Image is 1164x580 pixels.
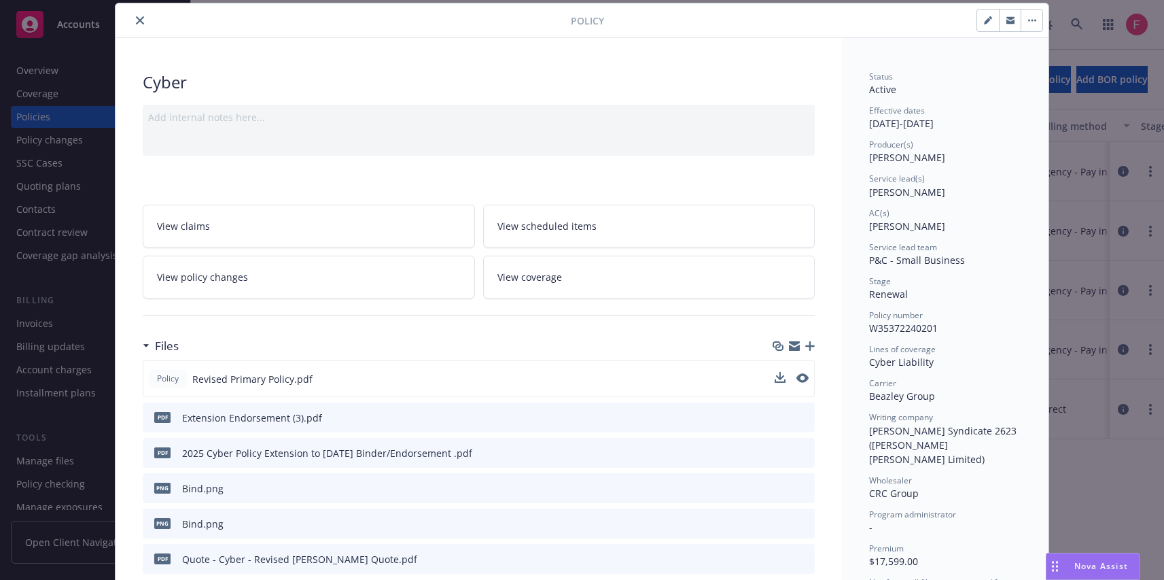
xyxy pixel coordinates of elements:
div: Cyber [143,71,815,94]
span: Policy [154,373,181,385]
div: Bind.png [182,481,224,496]
button: download file [775,552,786,566]
button: preview file [796,373,809,383]
div: 2025 Cyber Policy Extension to [DATE] Binder/Endorsement .pdf [182,446,472,460]
span: Writing company [869,411,933,423]
span: png [154,518,171,528]
span: Service lead(s) [869,173,925,184]
button: preview file [797,481,809,496]
span: Active [869,83,896,96]
span: Revised Primary Policy.pdf [192,372,313,386]
span: View coverage [497,270,562,284]
span: pdf [154,412,171,422]
h3: Files [155,337,179,355]
button: preview file [797,517,809,531]
span: Cyber Liability [869,356,934,369]
a: View policy changes [143,256,475,298]
div: Drag to move [1046,553,1063,579]
span: Beazley Group [869,390,935,403]
button: Nova Assist [1046,553,1140,580]
span: pdf [154,447,171,458]
span: Carrier [869,377,896,389]
span: Lines of coverage [869,343,936,355]
button: download file [775,372,786,386]
span: Nova Assist [1074,560,1128,572]
div: [DATE] - [DATE] [869,105,1021,131]
span: Stage [869,275,891,287]
span: Premium [869,543,904,554]
span: pdf [154,553,171,564]
span: [PERSON_NAME] [869,186,945,199]
div: Bind.png [182,517,224,531]
span: P&C - Small Business [869,254,965,267]
span: Renewal [869,288,908,301]
button: preview file [797,552,809,566]
span: Service lead team [869,241,937,253]
a: View coverage [483,256,815,298]
span: View scheduled items [497,219,597,233]
button: download file [775,517,786,531]
div: Extension Endorsement (3).pdf [182,411,322,425]
span: - [869,521,872,534]
button: download file [775,372,786,383]
div: Files [143,337,179,355]
span: $17,599.00 [869,555,918,568]
button: download file [775,446,786,460]
span: View claims [157,219,210,233]
span: Policy [571,14,604,28]
span: W35372240201 [869,322,938,335]
button: download file [775,481,786,496]
span: Policy number [869,309,923,321]
span: View policy changes [157,270,248,284]
button: preview file [796,372,809,386]
span: png [154,483,171,493]
span: Status [869,71,893,82]
button: close [132,12,148,29]
div: Add internal notes here... [148,110,809,124]
a: View claims [143,205,475,248]
span: CRC Group [869,487,919,500]
span: Producer(s) [869,139,913,150]
span: [PERSON_NAME] Syndicate 2623 ([PERSON_NAME] [PERSON_NAME] Limited) [869,424,1019,466]
span: Effective dates [869,105,925,116]
a: View scheduled items [483,205,815,248]
button: preview file [797,446,809,460]
div: Quote - Cyber - Revised [PERSON_NAME] Quote.pdf [182,552,417,566]
span: [PERSON_NAME] [869,220,945,233]
span: Wholesaler [869,475,912,486]
button: preview file [797,411,809,425]
span: [PERSON_NAME] [869,151,945,164]
span: AC(s) [869,207,889,219]
span: Program administrator [869,509,956,520]
button: download file [775,411,786,425]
